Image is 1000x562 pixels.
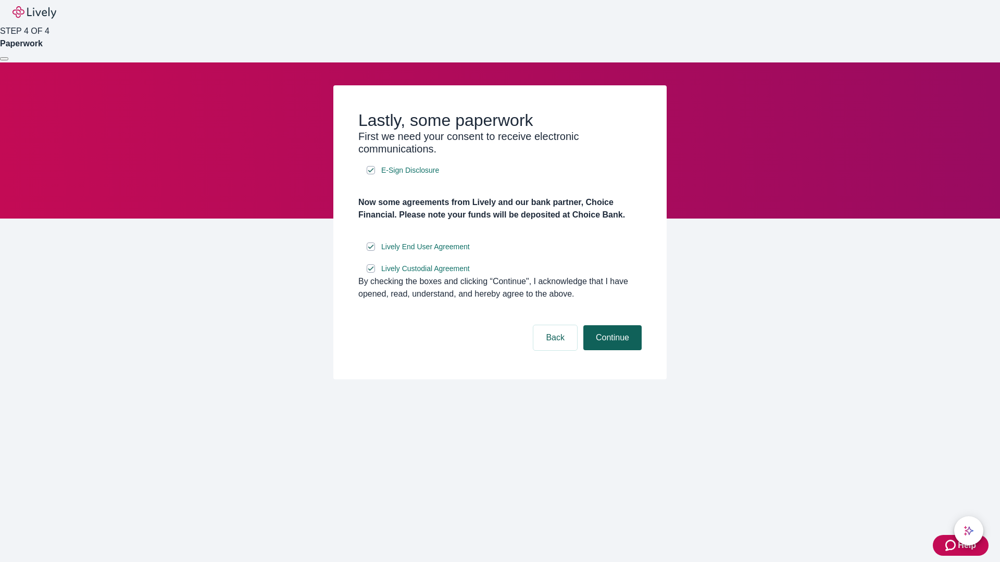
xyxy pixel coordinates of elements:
[379,240,472,253] a: e-sign disclosure document
[381,165,439,176] span: E-Sign Disclosure
[954,516,983,545] button: chat
[381,263,470,274] span: Lively Custodial Agreement
[358,275,642,300] div: By checking the boxes and clicking “Continue", I acknowledge that I have opened, read, understand...
[964,526,974,536] svg: Lively AI Assistant
[379,262,472,275] a: e-sign disclosure document
[381,241,470,252] span: Lively End User Agreement
[358,110,642,130] h2: Lastly, some paperwork
[358,130,642,155] h3: First we need your consent to receive electronic communications.
[933,535,989,556] button: Zendesk support iconHelp
[583,325,642,350] button: Continue
[958,539,976,552] span: Help
[12,6,56,19] img: Lively
[379,164,441,177] a: e-sign disclosure document
[533,325,577,350] button: Back
[945,539,958,552] svg: Zendesk support icon
[358,196,642,221] h4: Now some agreements from Lively and our bank partner, Choice Financial. Please note your funds wi...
